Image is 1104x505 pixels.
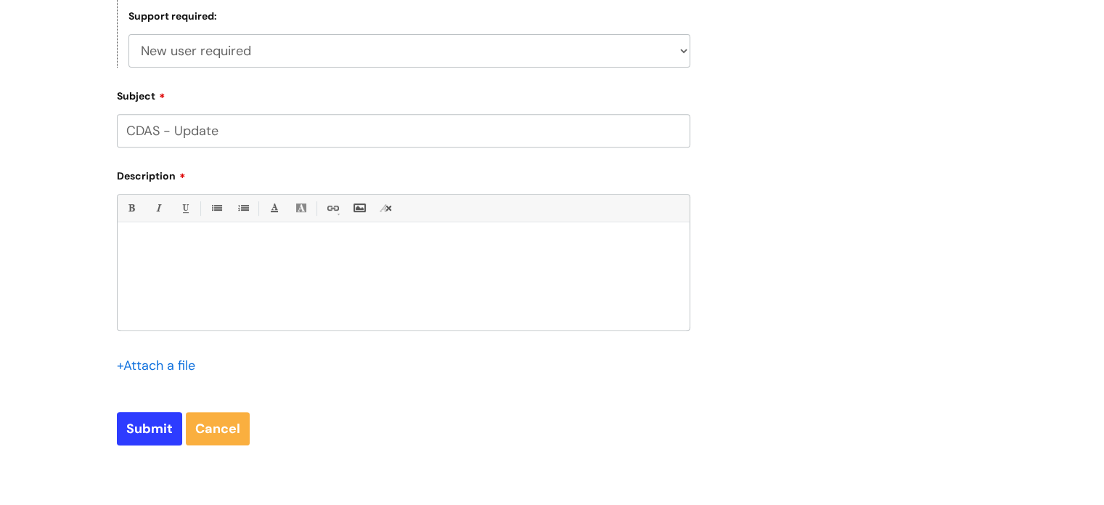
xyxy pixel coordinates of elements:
[350,199,368,217] a: Insert Image...
[207,199,225,217] a: • Unordered List (Ctrl-Shift-7)
[265,199,283,217] a: Font Color
[176,199,194,217] a: Underline(Ctrl-U)
[128,10,217,23] label: Support required:
[117,85,690,102] label: Subject
[234,199,252,217] a: 1. Ordered List (Ctrl-Shift-8)
[377,199,395,217] a: Remove formatting (Ctrl-\)
[117,165,690,182] label: Description
[149,199,167,217] a: Italic (Ctrl-I)
[292,199,310,217] a: Back Color
[186,412,250,445] a: Cancel
[122,199,140,217] a: Bold (Ctrl-B)
[117,412,182,445] input: Submit
[117,354,204,377] div: Attach a file
[323,199,341,217] a: Link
